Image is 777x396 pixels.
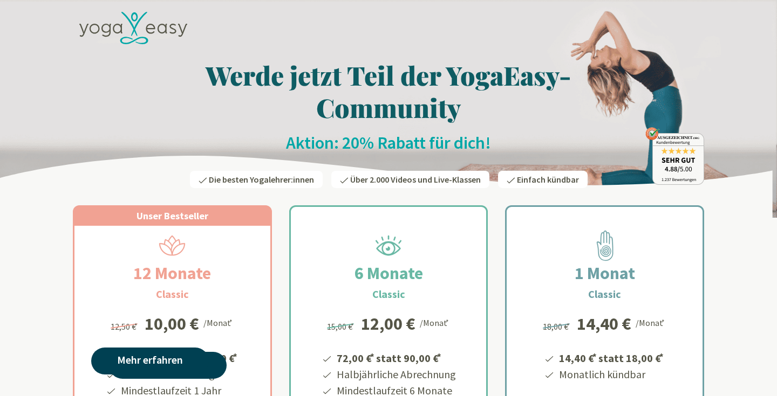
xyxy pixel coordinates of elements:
h3: Classic [156,286,189,302]
h2: 1 Monat [549,260,661,286]
span: Über 2.000 Videos und Live-Klassen [350,174,481,185]
span: 12,50 € [111,321,139,332]
span: Einfach kündbar [517,174,579,185]
div: /Monat [203,315,234,329]
div: /Monat [636,315,666,329]
span: 18,00 € [543,321,571,332]
img: ausgezeichnet_badge.png [645,127,704,185]
h2: 6 Monate [329,260,449,286]
span: Unser Bestseller [137,210,208,222]
div: 12,00 € [361,315,415,332]
li: 14,40 € statt 18,00 € [557,348,665,366]
h1: Werde jetzt Teil der YogaEasy-Community [73,59,704,123]
h3: Classic [588,286,621,302]
a: Mehr erfahren [91,348,209,374]
div: 14,40 € [577,315,631,332]
div: 10,00 € [145,315,199,332]
li: Halbjährliche Abrechnung [335,366,456,383]
h3: Classic [372,286,405,302]
h2: 12 Monate [107,260,237,286]
li: 72,00 € statt 90,00 € [335,348,456,366]
li: Monatlich kündbar [557,366,665,383]
div: /Monat [420,315,451,329]
h2: Aktion: 20% Rabatt für dich! [73,132,704,154]
span: Die besten Yogalehrer:innen [209,174,314,185]
span: 15,00 € [327,321,356,332]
